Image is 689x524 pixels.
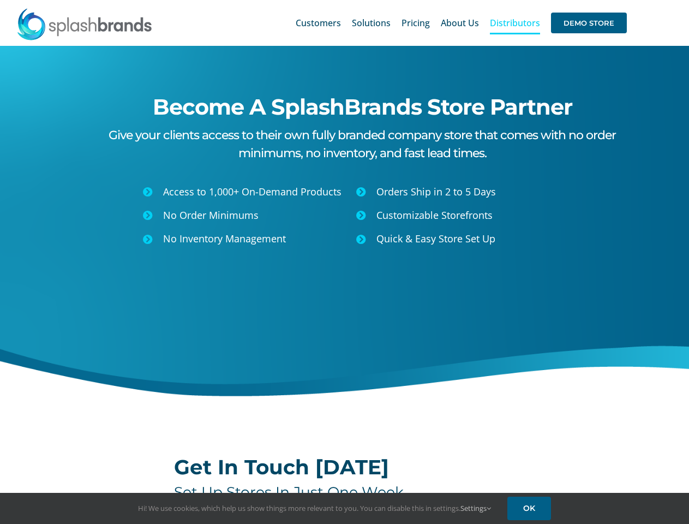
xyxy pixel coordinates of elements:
span: Pricing [402,19,430,27]
span: Distributors [490,19,540,27]
span: Give your clients access to their own fully branded company store that comes with no order minimu... [109,128,616,160]
span: DEMO STORE [551,13,627,33]
a: OK [507,497,551,520]
img: SplashBrands.com Logo [16,8,153,40]
span: Customers [296,19,341,27]
a: Pricing [402,5,430,40]
span: About Us [441,19,479,27]
h4: Set Up Stores In Just One Week [174,484,515,501]
span: Hi! We use cookies, which help us show things more relevant to you. You can disable this in setti... [138,503,491,513]
span: Orders Ship in 2 to 5 Days [376,185,496,198]
span: No Order Minimums [163,209,259,222]
a: Customers [296,5,341,40]
span: Solutions [352,19,391,27]
span: Access to 1,000+ On-Demand Products [163,185,341,198]
a: DEMO STORE [551,5,627,40]
a: Distributors [490,5,540,40]
h2: Get In Touch [DATE] [174,456,515,478]
span: Become A SplashBrands Store Partner [153,93,572,120]
span: No Inventory Management [163,232,286,245]
a: Settings [460,503,491,513]
span: Quick & Easy Store Set Up [376,232,495,245]
nav: Main Menu [296,5,627,40]
span: Customizable Storefronts [376,209,493,222]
